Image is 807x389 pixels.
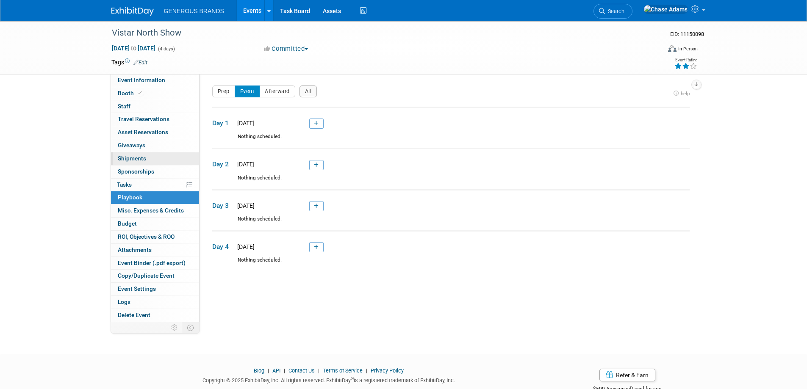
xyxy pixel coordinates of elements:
[182,322,199,333] td: Toggle Event Tabs
[212,174,690,189] div: Nothing scheduled.
[111,270,199,282] a: Copy/Duplicate Event
[266,367,271,374] span: |
[212,242,233,251] span: Day 4
[212,133,690,148] div: Nothing scheduled.
[118,194,142,201] span: Playbook
[593,4,632,19] a: Search
[118,142,145,149] span: Giveaways
[118,312,150,318] span: Delete Event
[111,191,199,204] a: Playbook
[111,113,199,126] a: Travel Reservations
[133,60,147,66] a: Edit
[681,91,690,97] span: help
[111,179,199,191] a: Tasks
[111,218,199,230] a: Budget
[118,246,152,253] span: Attachments
[111,152,199,165] a: Shipments
[235,202,255,209] span: [DATE]
[235,243,255,250] span: [DATE]
[118,220,137,227] span: Budget
[674,58,697,62] div: Event Rating
[118,129,168,135] span: Asset Reservations
[118,298,130,305] span: Logs
[118,272,175,279] span: Copy/Duplicate Event
[235,161,255,168] span: [DATE]
[111,375,547,384] div: Copyright © 2025 ExhibitDay, Inc. All rights reserved. ExhibitDay is a registered trademark of Ex...
[371,367,404,374] a: Privacy Policy
[670,31,704,37] span: Event ID: 11150098
[118,155,146,162] span: Shipments
[316,367,322,374] span: |
[599,369,655,381] a: Refer & Earn
[111,139,199,152] a: Giveaways
[138,91,142,95] i: Booth reservation complete
[118,103,130,110] span: Staff
[235,86,260,97] button: Event
[212,86,235,97] button: Prep
[288,367,315,374] a: Contact Us
[235,120,255,127] span: [DATE]
[611,44,698,57] div: Event Format
[212,160,233,169] span: Day 2
[167,322,182,333] td: Personalize Event Tab Strip
[605,8,624,14] span: Search
[364,367,369,374] span: |
[111,126,199,139] a: Asset Reservations
[111,244,199,257] a: Attachments
[261,44,311,53] button: Committed
[272,367,280,374] a: API
[300,86,317,97] button: All
[212,119,233,128] span: Day 1
[118,168,154,175] span: Sponsorships
[118,90,144,97] span: Booth
[668,45,677,52] img: Format-Inperson.png
[118,77,165,83] span: Event Information
[111,100,199,113] a: Staff
[130,45,138,52] span: to
[118,116,169,122] span: Travel Reservations
[111,309,199,322] a: Delete Event
[259,86,295,97] button: Afterward
[109,25,648,41] div: Vistar North Show
[157,46,175,52] span: (4 days)
[118,233,175,240] span: ROI, Objectives & ROO
[111,87,199,100] a: Booth
[118,259,186,266] span: Event Binder (.pdf export)
[643,5,688,14] img: Chase Adams
[678,46,698,52] div: In-Person
[118,285,156,292] span: Event Settings
[111,231,199,243] a: ROI, Objectives & ROO
[111,296,199,309] a: Logs
[212,257,690,271] div: Nothing scheduled.
[111,283,199,295] a: Event Settings
[118,207,184,214] span: Misc. Expenses & Credits
[111,58,147,66] td: Tags
[212,215,690,230] div: Nothing scheduled.
[282,367,287,374] span: |
[111,44,156,52] span: [DATE] [DATE]
[164,8,224,14] span: GENEROUS BRANDS
[111,257,199,270] a: Event Binder (.pdf export)
[111,204,199,217] a: Misc. Expenses & Credits
[254,367,264,374] a: Blog
[351,376,354,381] sup: ®
[111,74,199,87] a: Event Information
[111,166,199,178] a: Sponsorships
[212,201,233,210] span: Day 3
[117,181,132,188] span: Tasks
[323,367,363,374] a: Terms of Service
[111,7,154,16] img: ExhibitDay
